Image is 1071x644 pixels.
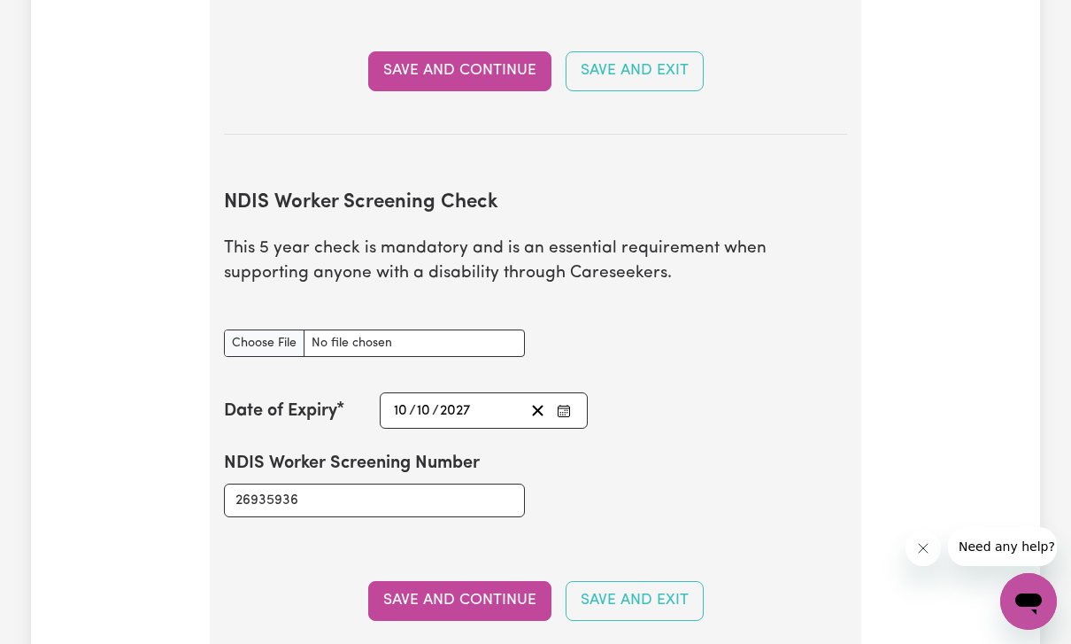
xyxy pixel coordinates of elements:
[432,403,439,419] span: /
[368,51,551,90] button: Save and Continue
[1000,573,1057,630] iframe: Button to launch messaging window
[551,399,576,423] button: Enter the Date of Expiry of your NDIS Worker Screening Check
[524,399,551,423] button: Clear date
[368,581,551,620] button: Save and Continue
[439,399,473,423] input: ----
[224,191,847,215] h2: NDIS Worker Screening Check
[948,527,1057,566] iframe: Message from company
[224,398,337,424] label: Date of Expiry
[905,531,941,566] iframe: Close message
[224,450,480,477] label: NDIS Worker Screening Number
[566,581,704,620] button: Save and Exit
[393,399,409,423] input: --
[224,237,847,288] p: This 5 year check is mandatory and is an essential requirement when supporting anyone with a disa...
[409,403,416,419] span: /
[566,51,704,90] button: Save and Exit
[416,399,432,423] input: --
